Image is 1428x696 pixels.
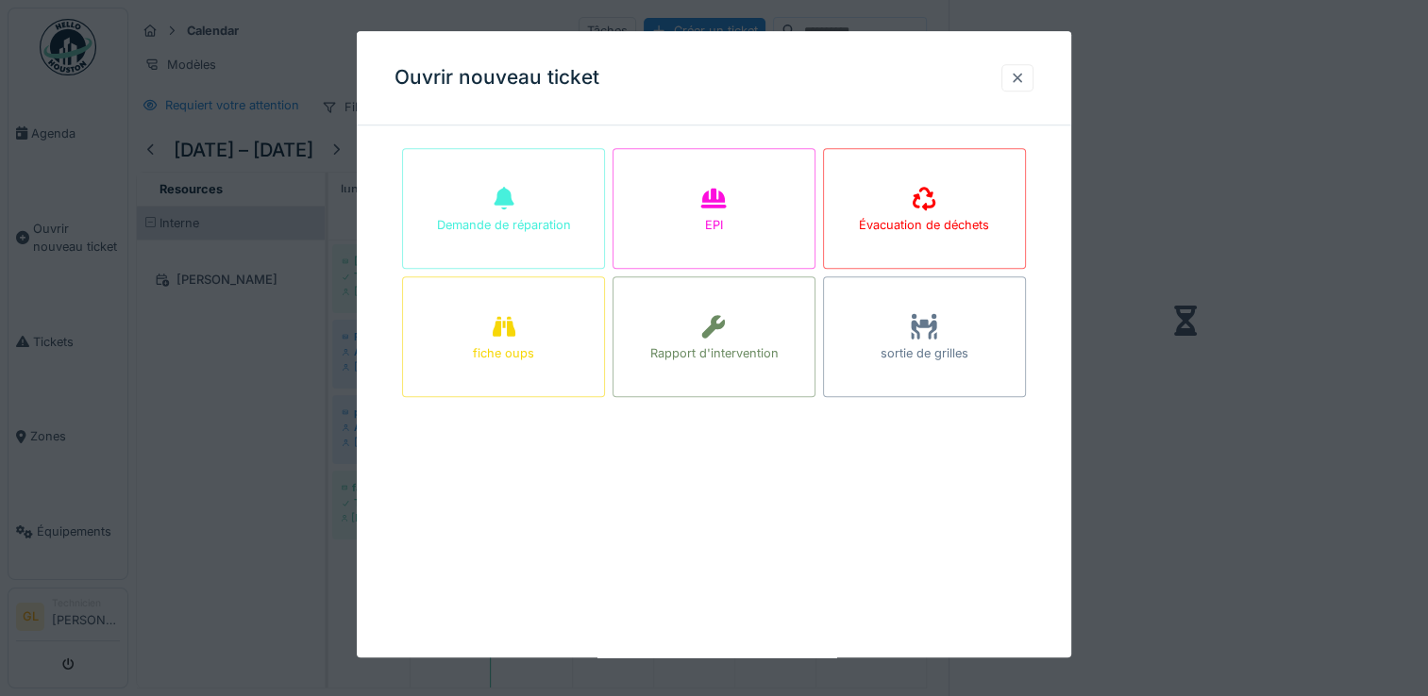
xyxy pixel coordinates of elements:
h3: Ouvrir nouveau ticket [395,66,599,90]
div: Rapport d'intervention [649,345,778,363]
div: EPI [705,217,723,235]
div: sortie de grilles [881,345,968,363]
div: fiche oups [473,345,534,363]
div: Demande de réparation [437,217,571,235]
div: Évacuation de déchets [859,217,989,235]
